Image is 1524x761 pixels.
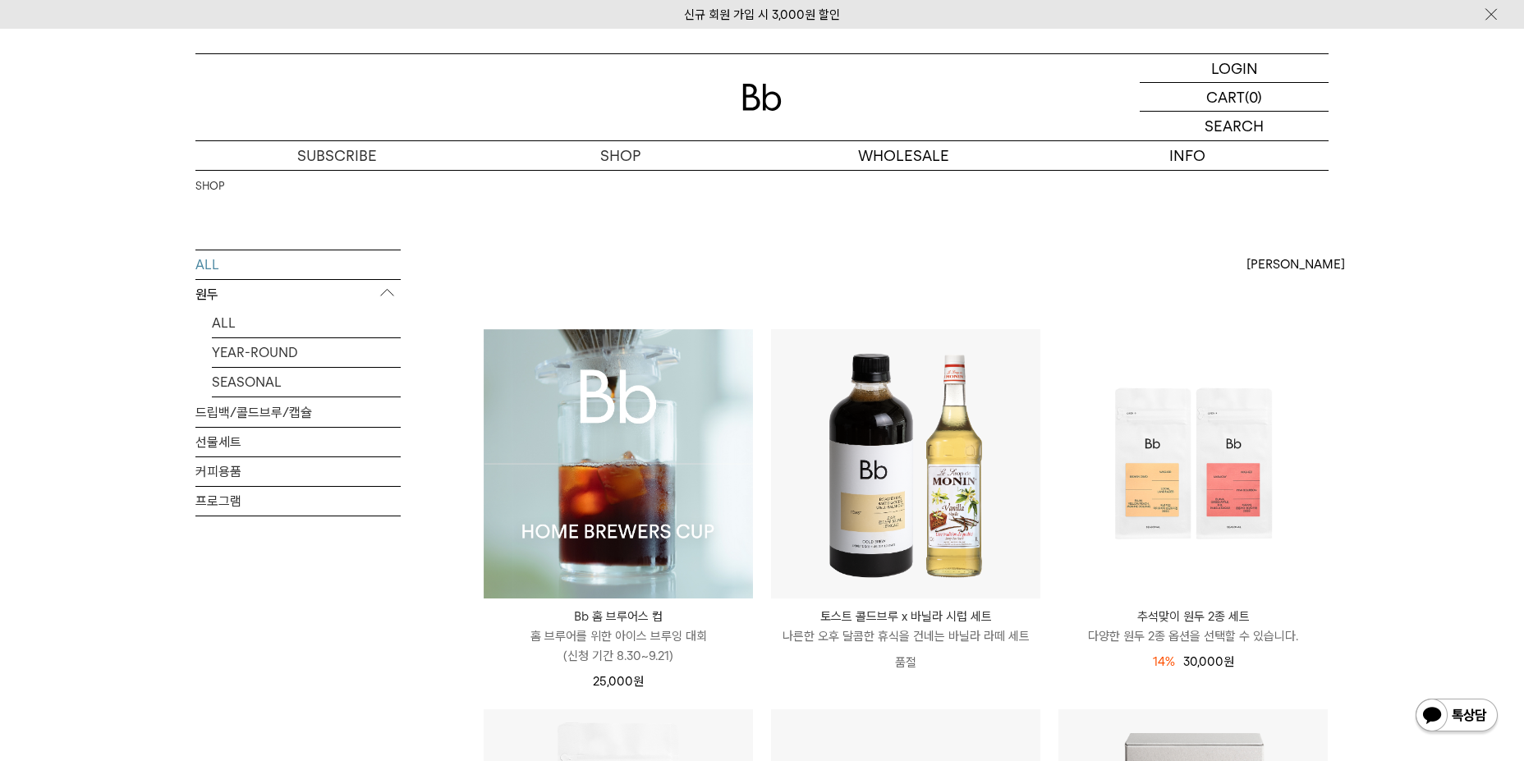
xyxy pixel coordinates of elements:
[212,368,401,397] a: SEASONAL
[1245,83,1262,111] p: (0)
[195,428,401,456] a: 선물세트
[593,674,644,689] span: 25,000
[1211,54,1258,82] p: LOGIN
[195,487,401,516] a: 프로그램
[771,329,1040,598] img: 토스트 콜드브루 x 바닐라 시럽 세트
[195,178,224,195] a: SHOP
[195,457,401,486] a: 커피용품
[1140,54,1329,83] a: LOGIN
[1045,141,1329,170] p: INFO
[195,398,401,427] a: 드립백/콜드브루/캡슐
[195,280,401,309] p: 원두
[1183,654,1234,669] span: 30,000
[762,141,1045,170] p: WHOLESALE
[771,607,1040,626] p: 토스트 콜드브루 x 바닐라 시럽 세트
[195,141,479,170] a: SUBSCRIBE
[771,607,1040,646] a: 토스트 콜드브루 x 바닐라 시럽 세트 나른한 오후 달콤한 휴식을 건네는 바닐라 라떼 세트
[1058,626,1328,646] p: 다양한 원두 2종 옵션을 선택할 수 있습니다.
[1414,697,1499,736] img: 카카오톡 채널 1:1 채팅 버튼
[1140,83,1329,112] a: CART (0)
[684,7,840,22] a: 신규 회원 가입 시 3,000원 할인
[1153,652,1175,672] div: 14%
[1246,254,1345,274] span: [PERSON_NAME]
[212,309,401,337] a: ALL
[1205,112,1264,140] p: SEARCH
[1058,607,1328,626] p: 추석맞이 원두 2종 세트
[1058,329,1328,598] img: 추석맞이 원두 2종 세트
[479,141,762,170] a: SHOP
[212,338,401,367] a: YEAR-ROUND
[484,607,753,626] p: Bb 홈 브루어스 컵
[771,646,1040,679] p: 품절
[1206,83,1245,111] p: CART
[195,250,401,279] a: ALL
[1058,607,1328,646] a: 추석맞이 원두 2종 세트 다양한 원두 2종 옵션을 선택할 수 있습니다.
[484,329,753,598] img: Bb 홈 브루어스 컵
[1223,654,1234,669] span: 원
[633,674,644,689] span: 원
[742,84,782,111] img: 로고
[484,626,753,666] p: 홈 브루어를 위한 아이스 브루잉 대회 (신청 기간 8.30~9.21)
[484,607,753,666] a: Bb 홈 브루어스 컵 홈 브루어를 위한 아이스 브루잉 대회(신청 기간 8.30~9.21)
[771,626,1040,646] p: 나른한 오후 달콤한 휴식을 건네는 바닐라 라떼 세트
